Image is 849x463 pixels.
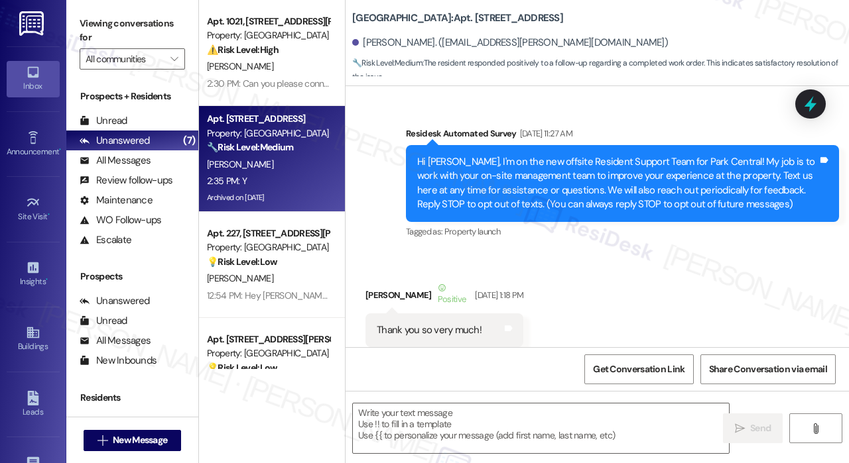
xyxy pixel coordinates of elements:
span: Get Conversation Link [593,362,685,376]
span: New Message [113,433,167,447]
button: New Message [84,430,182,451]
i:  [735,423,745,434]
div: Prospects [66,270,198,283]
span: Send [750,421,771,435]
i:  [811,423,820,434]
span: Share Conversation via email [709,362,827,376]
input: All communities [86,48,164,70]
strong: 🔧 Risk Level: Medium [207,141,293,153]
div: Review follow-ups [80,174,172,187]
img: ResiDesk Logo [19,11,46,36]
div: Maintenance [80,193,153,207]
div: Apt. [STREET_ADDRESS] [207,112,330,126]
strong: ⚠️ Risk Level: High [207,44,279,56]
a: Buildings [7,321,60,357]
div: All Messages [80,334,151,348]
strong: 🔧 Risk Level: Medium [352,58,423,68]
i:  [98,435,107,446]
div: Hi [PERSON_NAME], I'm on the new offsite Resident Support Team for Park Central! My job is to wor... [417,155,818,212]
div: [DATE] 11:27 AM [517,127,572,140]
div: Apt. 227, [STREET_ADDRESS][PERSON_NAME] [207,227,330,240]
div: Property: [GEOGRAPHIC_DATA] [207,240,330,254]
div: Prospects + Residents [66,89,198,103]
div: 2:30 PM: Can you please connect with them? I have asked for the refund for over 1 week, still did... [207,77,658,89]
div: Tagged as: [406,222,839,241]
div: Residents [66,391,198,405]
strong: 💡 Risk Level: Low [207,362,277,374]
div: [PERSON_NAME] [365,281,523,313]
div: Residesk Automated Survey [406,127,839,145]
span: • [48,210,50,219]
div: Archived on [DATE] [206,189,331,206]
span: Property launch [444,226,500,237]
label: Viewing conversations for [80,13,185,48]
span: • [46,275,48,284]
div: Apt. 1021, [STREET_ADDRESS][PERSON_NAME] [207,15,330,28]
i:  [170,54,178,64]
div: Thank you so very much! [377,323,482,337]
div: New Inbounds [80,354,157,368]
span: [PERSON_NAME] [207,158,273,170]
span: • [59,145,61,154]
div: Unread [80,114,127,128]
div: Escalate [80,233,131,247]
div: Property: [GEOGRAPHIC_DATA] [207,28,330,42]
div: Positive [435,281,469,309]
b: [GEOGRAPHIC_DATA]: Apt. [STREET_ADDRESS] [352,11,563,25]
div: Unread [80,314,127,328]
div: Unread [80,415,127,429]
a: Site Visit • [7,191,60,227]
button: Share Conversation via email [700,354,836,384]
div: 12:54 PM: Hey [PERSON_NAME], this is Haorong. I'm wondering what's the EV charge rate and cost fo... [207,289,716,301]
a: Inbox [7,61,60,97]
div: Unanswered [80,294,150,308]
button: Get Conversation Link [584,354,693,384]
div: Property: [GEOGRAPHIC_DATA] [207,127,330,140]
div: Apt. [STREET_ADDRESS][PERSON_NAME] [207,333,330,346]
div: Unanswered [80,134,150,148]
span: [PERSON_NAME] [207,60,273,72]
span: [PERSON_NAME] [207,272,273,284]
button: Send [723,413,783,443]
a: Insights • [7,256,60,292]
div: [DATE] 1:18 PM [472,288,523,302]
div: All Messages [80,154,151,168]
strong: 💡 Risk Level: Low [207,256,277,268]
div: [PERSON_NAME]. ([EMAIL_ADDRESS][PERSON_NAME][DOMAIN_NAME]) [352,36,668,50]
div: Property: [GEOGRAPHIC_DATA] [207,346,330,360]
a: Leads [7,387,60,423]
div: 2:35 PM: Y [207,175,247,187]
span: : The resident responded positively to a follow-up regarding a completed work order. This indicat... [352,56,849,85]
div: WO Follow-ups [80,213,161,227]
div: (7) [180,130,198,151]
